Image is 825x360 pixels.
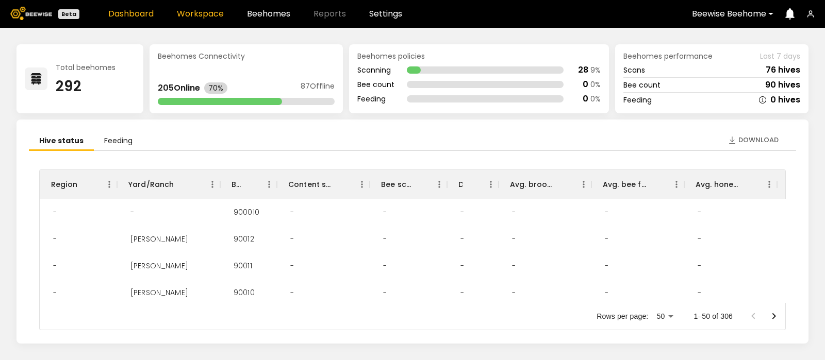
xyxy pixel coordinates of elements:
[597,279,617,306] div: -
[334,177,348,192] button: Sort
[225,226,262,252] div: 90012
[232,170,241,199] div: BH ID
[357,81,394,88] div: Bee count
[590,66,601,74] div: 9 %
[56,64,115,71] div: Total beehomes
[504,279,524,306] div: -
[225,279,263,306] div: 90010
[282,199,302,226] div: -
[452,199,472,226] div: -
[45,226,65,252] div: -
[94,132,143,151] li: Feeding
[247,10,290,18] a: Beehomes
[375,199,395,226] div: -
[782,252,802,279] div: -
[354,177,370,192] button: Menu
[766,66,800,74] div: 76 hives
[597,226,617,252] div: -
[102,177,117,192] button: Menu
[313,10,346,18] span: Reports
[770,96,800,104] div: 0 hives
[597,311,648,321] p: Rows per page:
[623,66,645,74] div: Scans
[220,170,277,199] div: BH ID
[447,170,499,199] div: Dead hives
[590,95,601,102] div: 0 %
[357,66,394,74] div: Scanning
[452,226,472,252] div: -
[45,279,65,306] div: -
[764,306,784,327] button: Go to next page
[555,177,570,192] button: Sort
[689,199,709,226] div: -
[510,170,555,199] div: Avg. brood frames
[689,279,709,306] div: -
[591,170,684,199] div: Avg. bee frames
[411,177,425,192] button: Sort
[225,252,260,279] div: 90011
[603,170,648,199] div: Avg. bee frames
[174,177,189,192] button: Sort
[375,226,395,252] div: -
[58,9,79,19] div: Beta
[205,177,220,192] button: Menu
[301,82,335,94] div: 87 Offline
[765,81,800,89] div: 90 hives
[590,81,601,88] div: 0 %
[40,170,117,199] div: Region
[669,177,684,192] button: Menu
[375,279,395,306] div: -
[597,252,617,279] div: -
[583,95,588,103] div: 0
[122,252,196,279] div: Stella
[458,170,463,199] div: Dead hives
[623,53,713,60] span: Beehomes performance
[483,177,499,192] button: Menu
[499,170,591,199] div: Avg. brood frames
[623,96,652,104] div: Feeding
[128,170,174,199] div: Yard/Ranch
[56,79,115,94] div: 292
[241,177,255,192] button: Sort
[45,199,65,226] div: -
[158,84,200,92] div: 205 Online
[782,199,802,226] div: -
[723,132,784,148] button: Download
[117,170,220,199] div: Yard/Ranch
[288,170,334,199] div: Content scan hives
[696,170,741,199] div: Avg. honey frames
[261,177,277,192] button: Menu
[122,226,196,252] div: Stella
[122,279,196,306] div: Stella
[504,252,524,279] div: -
[689,252,709,279] div: -
[652,309,677,324] div: 50
[282,252,302,279] div: -
[375,252,395,279] div: -
[782,279,802,306] div: -
[738,135,779,145] span: Download
[381,170,411,199] div: Bee scan hives
[762,177,777,192] button: Menu
[504,226,524,252] div: -
[177,10,224,18] a: Workspace
[684,170,777,199] div: Avg. honey frames
[452,252,472,279] div: -
[357,95,394,102] div: Feeding
[583,80,588,89] div: 0
[760,53,800,60] span: Last 7 days
[648,177,663,192] button: Sort
[623,81,661,89] div: Bee count
[51,170,77,199] div: Region
[108,10,154,18] a: Dashboard
[122,199,142,226] div: -
[45,252,65,279] div: -
[282,279,302,306] div: -
[741,177,755,192] button: Sort
[357,53,601,60] div: Beehomes policies
[597,199,617,226] div: -
[369,10,402,18] a: Settings
[10,7,52,20] img: Beewise logo
[277,170,370,199] div: Content scan hives
[432,177,447,192] button: Menu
